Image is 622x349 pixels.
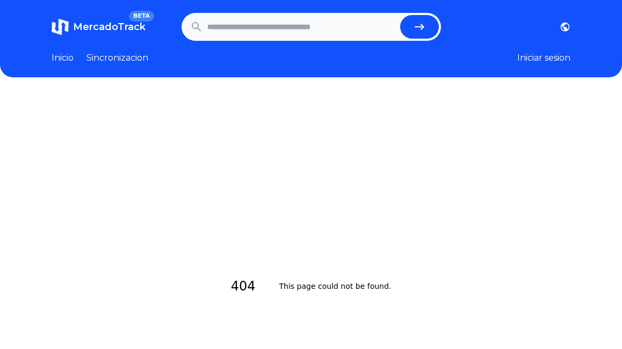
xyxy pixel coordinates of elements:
span: BETA [129,11,154,21]
button: Iniciar sesion [517,52,570,64]
h1: 404 [231,273,269,300]
a: Sincronizacion [86,52,148,64]
img: MercadoTrack [52,18,69,35]
a: MercadoTrackBETA [52,18,146,35]
span: MercadoTrack [73,21,146,33]
h2: This page could not be found. [279,273,392,300]
a: Inicio [52,52,74,64]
